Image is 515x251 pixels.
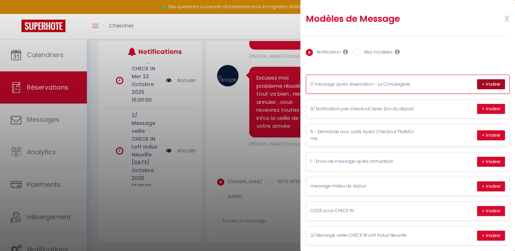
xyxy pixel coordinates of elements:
h2: Modèles de Message [306,13,472,25]
button: + Insérer [477,181,505,191]
i: Les modèles généraux sont visibles par vous et votre équipe [395,49,400,55]
i: Les notifications sont visibles par toi et ton équipe [343,49,348,55]
button: + Insérer [477,79,505,89]
p: CODE pour CHECK IN [310,207,418,214]
button: + Insérer [477,130,505,140]
p: message milieu de séjour [310,183,418,190]
label: Mes modèles [360,49,393,57]
p: 3/ Notification pre-checkout Veille Soir du départ [310,106,418,112]
button: + Insérer [477,206,505,216]
button: + Insérer [477,157,505,167]
button: + Insérer [477,104,505,114]
button: + Insérer [477,231,505,241]
p: 1 - Envoi de message après annulation [310,158,418,165]
p: 6 - Demande avis Juste Après Checkout Plateforme [310,129,418,142]
span: x [487,10,510,26]
p: 1/ message après réservation - La Conciergerie. [310,81,418,88]
label: Notification [313,49,341,57]
p: 2/ Message veille CHECK IN Loft Indus Neuville [310,232,418,239]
